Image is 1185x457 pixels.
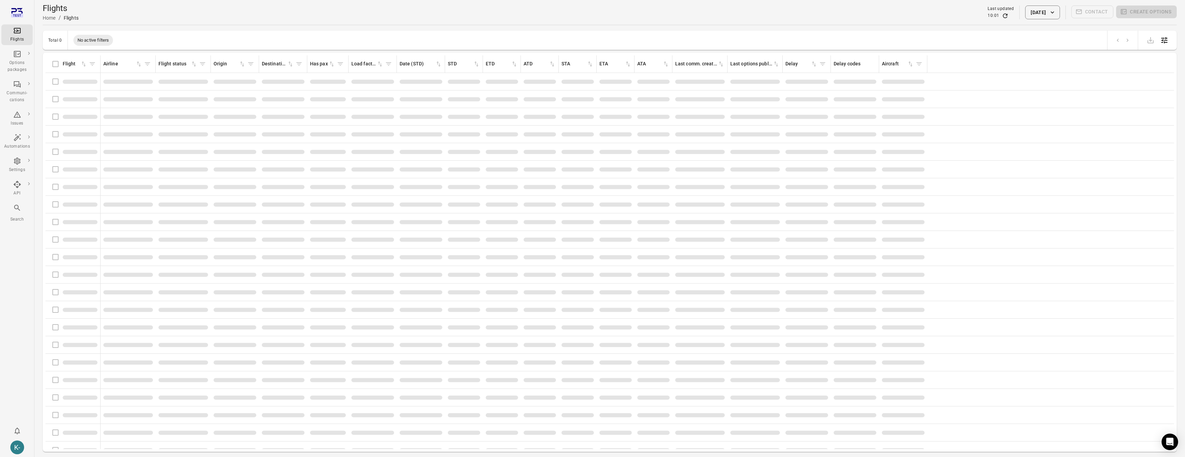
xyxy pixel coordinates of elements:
[73,37,113,44] span: No active filters
[486,60,518,68] div: Sort by ETD in ascending order
[834,60,876,68] div: Delay codes
[400,60,442,68] div: Sort by date (STD) in ascending order
[1,131,33,152] a: Automations
[561,60,594,68] div: Sort by STA in ascending order
[1116,6,1177,19] span: Please make a selection to create an option package
[4,60,30,73] div: Options packages
[988,6,1014,12] div: Last updated
[785,60,817,68] div: Sort by delay in ascending order
[1,108,33,129] a: Issues
[4,167,30,173] div: Settings
[87,59,97,69] span: Filter by flight
[882,60,914,68] div: Sort by aircraft in ascending order
[294,59,304,69] span: Filter by destination
[351,60,383,68] div: Sort by load factor in ascending order
[1071,6,1114,19] span: Please make a selection to create communications
[4,120,30,127] div: Issues
[158,60,197,68] div: Sort by flight status in ascending order
[197,59,208,69] span: Filter by flight status
[1162,434,1178,450] div: Open Intercom Messenger
[637,60,669,68] div: Sort by ATA in ascending order
[383,59,394,69] span: Filter by load factor
[4,143,30,150] div: Automations
[1144,36,1157,43] span: Please make a selection to export
[214,60,246,68] div: Sort by origin in ascending order
[448,60,480,68] div: Sort by STD in ascending order
[262,60,294,68] div: Sort by destination in ascending order
[1,155,33,176] a: Settings
[4,36,30,43] div: Flights
[1025,6,1060,19] button: [DATE]
[1,24,33,45] a: Flights
[524,60,556,68] div: Sort by ATD in ascending order
[246,59,256,69] span: Filter by origin
[10,440,24,454] div: K-
[1,202,33,225] button: Search
[335,59,346,69] span: Filter by has pax
[1,178,33,199] a: API
[48,38,62,43] div: Total 0
[4,216,30,223] div: Search
[8,438,27,457] button: Kristinn - avilabs
[1113,36,1132,45] nav: pagination navigation
[59,14,61,22] li: /
[310,60,335,68] div: Sort by has pax in ascending order
[914,59,924,69] span: Filter by aircraft
[43,15,56,21] a: Home
[43,3,79,14] h1: Flights
[1002,12,1009,19] button: Refresh data
[1,78,33,106] a: Communi-cations
[63,60,87,68] div: Sort by flight in ascending order
[64,14,79,21] div: Flights
[1157,33,1171,47] button: Open table configuration
[103,60,142,68] div: Sort by airline in ascending order
[4,90,30,104] div: Communi-cations
[599,60,631,68] div: Sort by ETA in ascending order
[675,60,724,68] div: Sort by last communication created in ascending order
[1,48,33,75] a: Options packages
[817,59,828,69] span: Filter by delay
[10,424,24,438] button: Notifications
[4,190,30,197] div: API
[730,60,780,68] div: Sort by last options package published in ascending order
[142,59,153,69] span: Filter by airline
[988,12,999,19] div: 10:01
[43,14,79,22] nav: Breadcrumbs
